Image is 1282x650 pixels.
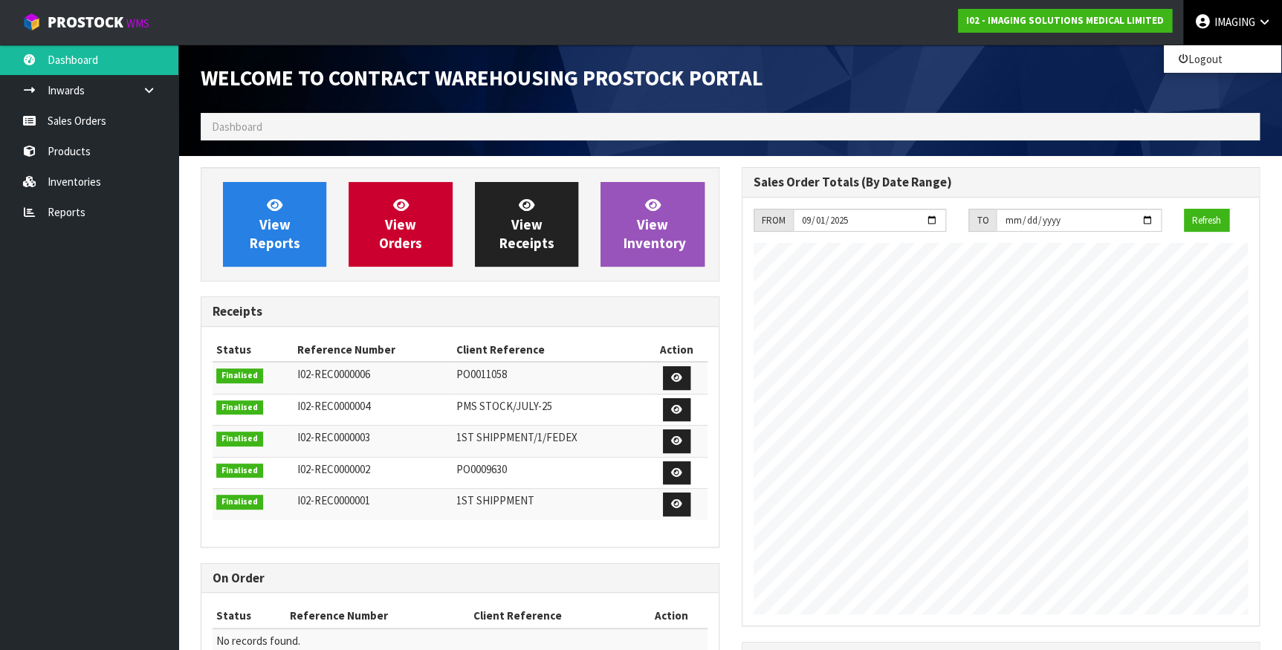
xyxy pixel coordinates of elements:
[1214,15,1255,29] span: IMAGING
[297,399,370,413] span: I02-REC0000004
[349,182,452,267] a: ViewOrders
[213,338,294,362] th: Status
[456,430,577,444] span: 1ST SHIPPMENT/1/FEDEX
[297,462,370,476] span: I02-REC0000002
[216,432,263,446] span: Finalised
[1184,209,1229,233] button: Refresh
[636,604,708,628] th: Action
[294,338,453,362] th: Reference Number
[453,338,646,362] th: Client Reference
[22,13,41,31] img: cube-alt.png
[213,571,708,585] h3: On Order
[216,400,263,415] span: Finalised
[456,462,507,476] span: PO0009630
[250,196,300,252] span: View Reports
[456,493,534,507] span: 1ST SHIPPMENT
[297,493,370,507] span: I02-REC0000001
[201,65,763,91] span: Welcome to Contract Warehousing ProStock Portal
[216,464,263,478] span: Finalised
[297,367,370,381] span: I02-REC0000006
[470,604,636,628] th: Client Reference
[646,338,708,362] th: Action
[624,196,686,252] span: View Inventory
[286,604,470,628] th: Reference Number
[379,196,422,252] span: View Orders
[213,305,708,319] h3: Receipts
[754,175,1249,189] h3: Sales Order Totals (By Date Range)
[456,399,552,413] span: PMS STOCK/JULY-25
[475,182,578,267] a: ViewReceipts
[216,368,263,383] span: Finalised
[126,16,149,30] small: WMS
[48,13,123,32] span: ProStock
[223,182,326,267] a: ViewReports
[968,209,996,233] div: TO
[297,430,370,444] span: I02-REC0000003
[600,182,704,267] a: ViewInventory
[212,120,262,134] span: Dashboard
[1164,49,1281,69] a: Logout
[213,604,286,628] th: Status
[754,209,793,233] div: FROM
[456,367,507,381] span: PO0011058
[966,14,1164,27] strong: I02 - IMAGING SOLUTIONS MEDICAL LIMITED
[499,196,554,252] span: View Receipts
[216,495,263,510] span: Finalised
